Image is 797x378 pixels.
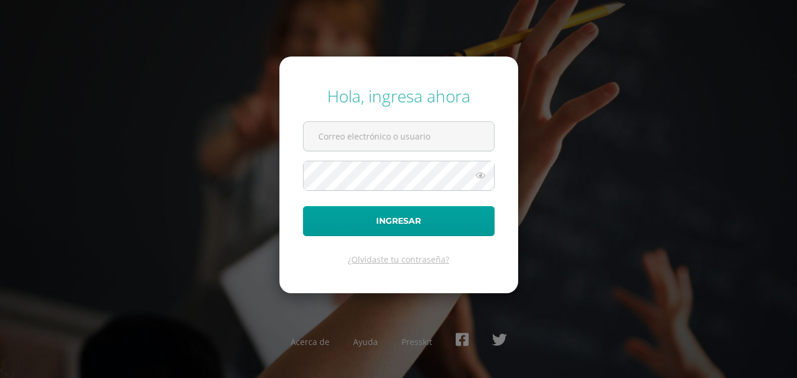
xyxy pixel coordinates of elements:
[401,336,432,347] a: Presskit
[304,122,494,151] input: Correo electrónico o usuario
[291,336,330,347] a: Acerca de
[348,254,449,265] a: ¿Olvidaste tu contraseña?
[353,336,378,347] a: Ayuda
[303,85,495,107] div: Hola, ingresa ahora
[303,206,495,236] button: Ingresar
